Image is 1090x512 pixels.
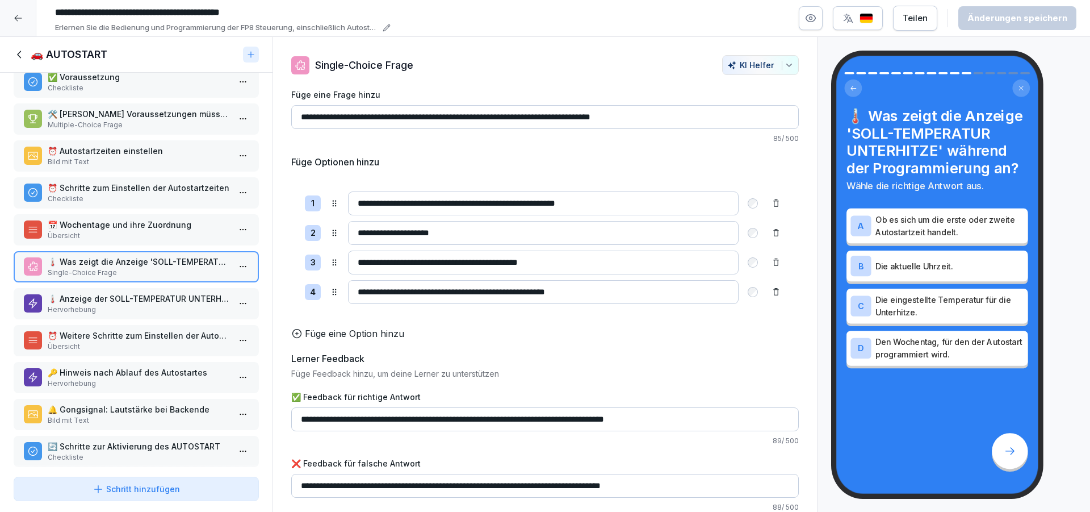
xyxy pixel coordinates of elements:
[48,330,229,342] p: ⏰ Weitere Schritte zum Einstellen der Autostartzeiten
[291,134,799,144] p: 85 / 500
[846,107,1028,177] h4: 🌡️ Was zeigt die Anzeige 'SOLL-TEMPERATUR UNTERHITZE' während der Programmierung an?
[14,214,259,245] div: 📅 Wochentage und ihre ZuordnungÜbersicht
[311,197,315,210] p: 1
[48,157,229,167] p: Bild mit Text
[48,378,229,389] p: Hervorhebung
[48,231,229,241] p: Übersicht
[14,177,259,209] div: ⏰ Schritte zum Einstellen der AutostartzeitenCheckliste
[858,261,864,270] p: B
[48,452,229,463] p: Checkliste
[846,179,1028,193] p: Wähle die richtige Antwort aus.
[722,55,799,75] button: KI Helfer
[903,12,928,24] div: Teilen
[14,362,259,393] div: 🔑 Hinweis nach Ablauf des AutostartesHervorhebung
[858,344,864,353] p: D
[291,89,799,101] label: Füge eine Frage hinzu
[291,155,379,169] h5: Füge Optionen hinzu
[875,214,1024,238] p: Ob es sich um die erste oder zweite Autostartzeit handelt.
[48,305,229,315] p: Hervorhebung
[858,221,864,230] p: A
[311,256,316,269] p: 3
[305,327,404,340] p: Füge eine Option hinzu
[875,336,1024,360] p: Den Wochentag, für den der Autostart programmiert wird.
[48,108,229,120] p: 🛠️ [PERSON_NAME] Voraussetzungen müssen erfüllt sein, damit der AUTOSTART funktioniert?
[893,6,937,31] button: Teilen
[875,294,1024,318] p: Die eingestellte Temperatur für die Unterhitze.
[14,140,259,172] div: ⏰ Autostartzeiten einstellenBild mit Text
[48,342,229,352] p: Übersicht
[14,251,259,282] div: 🌡️ Was zeigt die Anzeige 'SOLL-TEMPERATUR UNTERHITZE' während der Programmierung an?Single-Choice...
[14,288,259,319] div: 🌡️ Anzeige der SOLL-TEMPERATUR UNTERHITZEHervorhebung
[48,120,229,130] p: Multiple-Choice Frage
[14,436,259,467] div: 🔄 Schritte zur Aktivierung des AUTOSTARTCheckliste
[310,286,316,299] p: 4
[48,71,229,83] p: ✅ Voraussetzung
[48,268,229,278] p: Single-Choice Frage
[14,399,259,430] div: 🔔 Gongsignal: Lautstärke bei BackendeBild mit Text
[291,368,799,380] p: Füge Feedback hinzu, um deine Lerner zu unterstützen
[48,367,229,378] p: 🔑 Hinweis nach Ablauf des Autostartes
[93,483,180,495] div: Schritt hinzufügen
[14,325,259,356] div: ⏰ Weitere Schritte zum Einstellen der AutostartzeitenÜbersicht
[875,260,1024,272] p: Die aktuelle Uhrzeit.
[48,182,229,194] p: ⏰ Schritte zum Einstellen der Autostartzeiten
[14,477,259,501] button: Schritt hinzufügen
[311,227,316,240] p: 2
[14,66,259,98] div: ✅ VoraussetzungCheckliste
[48,219,229,231] p: 📅 Wochentage und ihre Zuordnung
[727,60,794,70] div: KI Helfer
[48,403,229,415] p: 🔔 Gongsignal: Lautstärke bei Backende
[291,391,799,403] label: ✅ Feedback für richtige Antwort
[315,57,413,73] p: Single-Choice Frage
[14,103,259,135] div: 🛠️ [PERSON_NAME] Voraussetzungen müssen erfüllt sein, damit der AUTOSTART funktioniert?Multiple-C...
[291,436,799,446] p: 89 / 500
[860,13,873,24] img: de.svg
[31,48,107,61] h1: 🚗 AUTOSTART
[958,6,1076,30] button: Änderungen speichern
[48,293,229,305] p: 🌡️ Anzeige der SOLL-TEMPERATUR UNTERHITZE
[48,194,229,204] p: Checkliste
[48,256,229,268] p: 🌡️ Was zeigt die Anzeige 'SOLL-TEMPERATUR UNTERHITZE' während der Programmierung an?
[48,415,229,426] p: Bild mit Text
[48,440,229,452] p: 🔄 Schritte zur Aktivierung des AUTOSTART
[967,12,1067,24] div: Änderungen speichern
[48,145,229,157] p: ⏰ Autostartzeiten einstellen
[55,22,379,34] p: Erlernen Sie die Bedienung und Programmierung der FP8 Steuerung, einschließlich Autostart, Backpr...
[291,457,799,469] label: ❌ Feedback für falsche Antwort
[291,352,364,365] h5: Lerner Feedback
[48,83,229,93] p: Checkliste
[858,302,864,311] p: C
